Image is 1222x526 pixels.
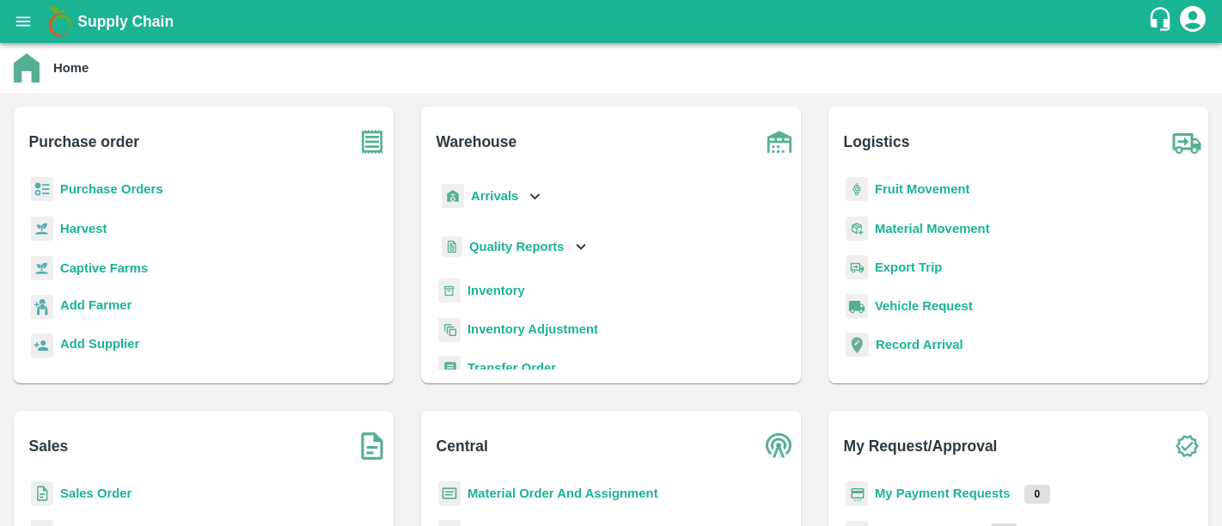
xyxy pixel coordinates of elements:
a: Fruit Movement [875,182,970,196]
img: harvest [31,216,53,242]
b: Add Supplier [60,337,139,351]
img: qualityReport [442,236,462,258]
a: Harvest [60,222,107,235]
div: Quality Reports [438,229,590,265]
button: open drawer [3,2,43,41]
img: soSales [351,425,394,468]
a: Add Supplier [60,334,139,358]
img: harvest [31,255,53,281]
img: whArrival [442,184,464,209]
a: My Payment Requests [875,486,1011,500]
img: farmer [31,295,53,320]
img: inventory [438,317,461,342]
a: Purchase Orders [60,182,163,196]
a: Inventory Adjustment [467,322,598,336]
img: reciept [31,177,53,202]
img: recordArrival [846,333,869,357]
a: Add Farmer [60,296,131,319]
img: central [758,425,801,468]
a: Export Trip [875,260,942,274]
img: truck [1165,120,1208,163]
img: check [1165,425,1208,468]
img: logo [43,4,77,39]
img: vehicle [846,294,868,319]
b: My Request/Approval [844,434,998,458]
img: warehouse [758,120,801,163]
img: whInventory [438,278,461,303]
b: Add Farmer [60,298,131,312]
p: 0 [1024,485,1051,504]
b: Sales [29,434,69,458]
img: payment [846,481,868,506]
b: Arrivals [471,189,518,203]
img: delivery [846,255,868,280]
div: account of current user [1177,3,1208,40]
img: supplier [31,333,53,358]
img: sales [31,481,53,506]
b: Warehouse [437,130,517,154]
b: Home [53,61,89,75]
b: Logistics [844,130,910,154]
img: material [846,216,868,242]
a: Sales Order [60,486,131,500]
img: fruit [846,177,868,202]
b: Central [437,434,488,458]
img: centralMaterial [438,481,461,506]
div: Arrivals [438,177,545,216]
a: Vehicle Request [875,299,973,313]
img: whTransfer [438,356,461,381]
b: Supply Chain [77,13,174,30]
a: Inventory [467,284,525,297]
a: Material Order And Assignment [467,486,658,500]
b: Quality Reports [469,240,565,254]
a: Material Movement [875,222,990,235]
a: Transfer Order [467,361,556,375]
a: Supply Chain [77,9,1147,34]
div: customer-support [1147,6,1177,37]
img: purchase [351,120,394,163]
a: Record Arrival [876,338,963,352]
b: Purchase order [29,130,139,154]
img: home [14,53,40,83]
a: Captive Farms [60,261,148,275]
